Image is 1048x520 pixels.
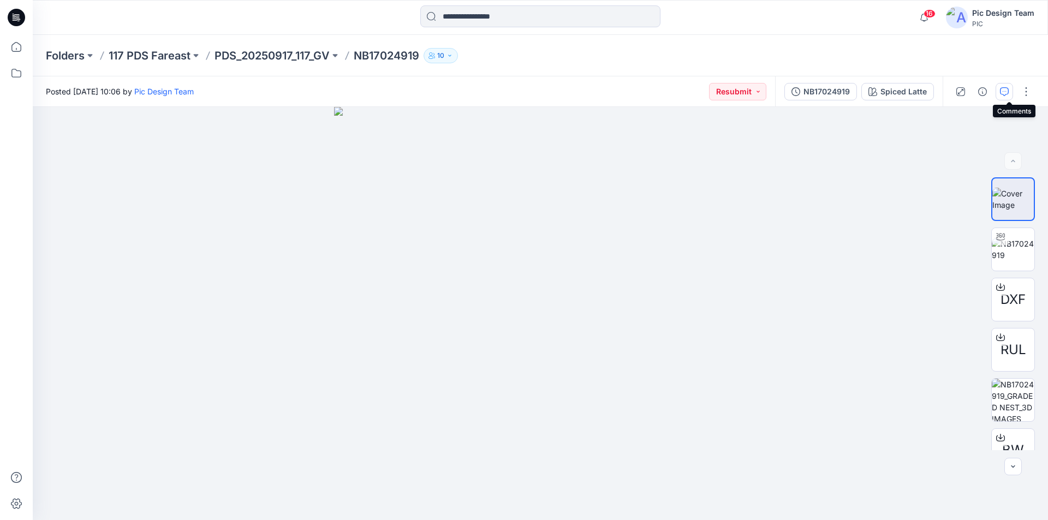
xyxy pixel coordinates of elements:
[134,87,194,96] a: Pic Design Team
[946,7,968,28] img: avatar
[1002,440,1024,460] span: BW
[1001,340,1026,360] span: RUL
[972,7,1034,20] div: Pic Design Team
[992,188,1034,211] img: Cover Image
[334,107,747,520] img: eyJhbGciOiJIUzI1NiIsImtpZCI6IjAiLCJzbHQiOiJzZXMiLCJ0eXAiOiJKV1QifQ.eyJkYXRhIjp7InR5cGUiOiJzdG9yYW...
[924,9,936,18] span: 16
[1001,290,1026,309] span: DXF
[424,48,458,63] button: 10
[972,20,1034,28] div: PIC
[992,238,1034,261] img: NB17024919
[46,86,194,97] span: Posted [DATE] 10:06 by
[974,83,991,100] button: Details
[354,48,419,63] p: NB17024919
[880,86,927,98] div: Spiced Latte
[109,48,190,63] a: 117 PDS Fareast
[784,83,857,100] button: NB17024919
[992,379,1034,421] img: NB17024919_GRADED NEST_3D IMAGES
[803,86,850,98] div: NB17024919
[437,50,444,62] p: 10
[215,48,330,63] a: PDS_20250917_117_GV
[46,48,85,63] a: Folders
[861,83,934,100] button: Spiced Latte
